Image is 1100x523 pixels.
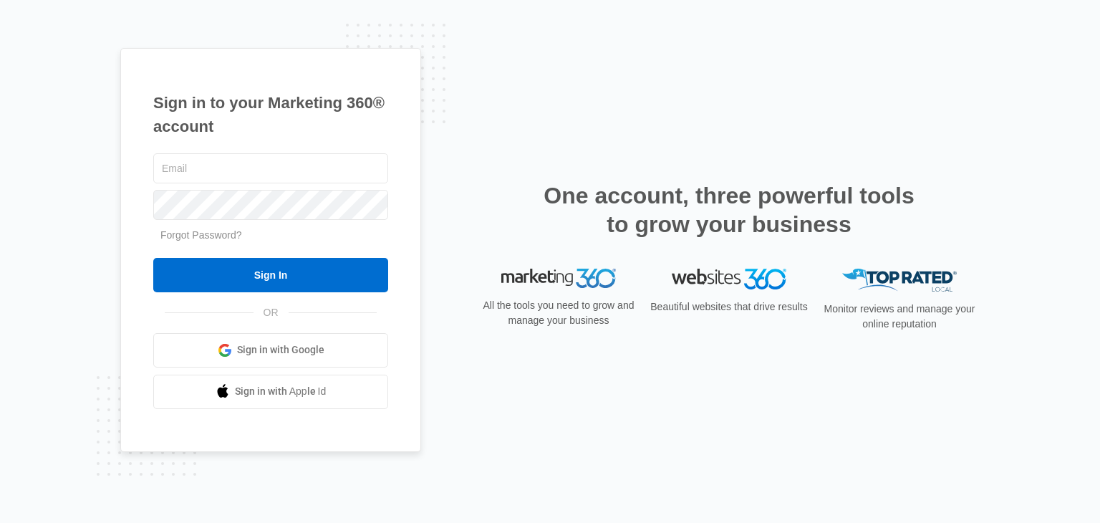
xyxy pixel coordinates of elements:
p: All the tools you need to grow and manage your business [478,298,639,328]
img: Websites 360 [672,269,786,289]
img: Marketing 360 [501,269,616,289]
input: Sign In [153,258,388,292]
a: Sign in with Google [153,333,388,368]
p: Beautiful websites that drive results [649,299,809,315]
a: Forgot Password? [160,229,242,241]
span: Sign in with Google [237,342,324,358]
span: OR [254,305,289,320]
h2: One account, three powerful tools to grow your business [539,181,919,239]
h1: Sign in to your Marketing 360® account [153,91,388,138]
span: Sign in with Apple Id [235,384,327,399]
img: Top Rated Local [842,269,957,292]
p: Monitor reviews and manage your online reputation [819,302,980,332]
a: Sign in with Apple Id [153,375,388,409]
input: Email [153,153,388,183]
